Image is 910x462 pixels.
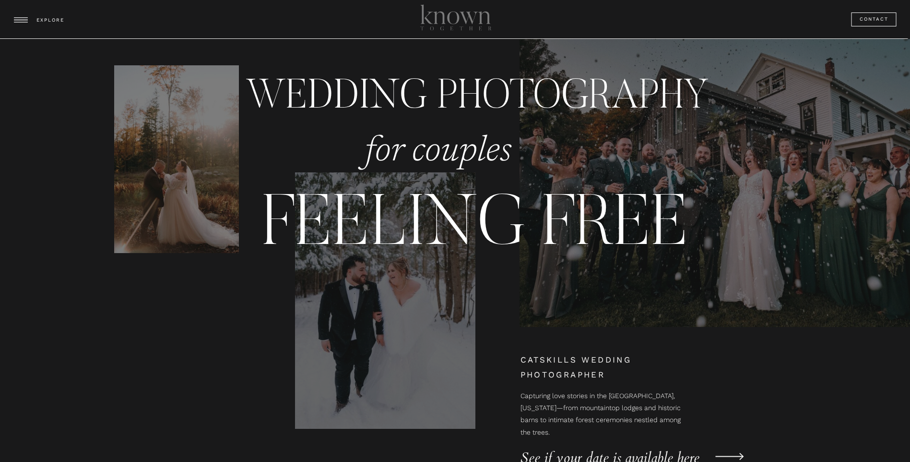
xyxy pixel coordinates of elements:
[860,15,889,24] a: Contact
[246,69,720,122] h2: WEDDING PHOTOGRAPHY
[365,131,514,178] h2: for couples
[520,390,690,417] h2: Capturing love stories in the [GEOGRAPHIC_DATA], [US_STATE]—from mountaintop lodges and historic ...
[520,445,720,460] a: See if your date is available here
[520,353,705,381] h1: Catskills Wedding Photographer
[206,178,745,246] h3: FEELING FREE
[36,16,66,25] h3: EXPLORE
